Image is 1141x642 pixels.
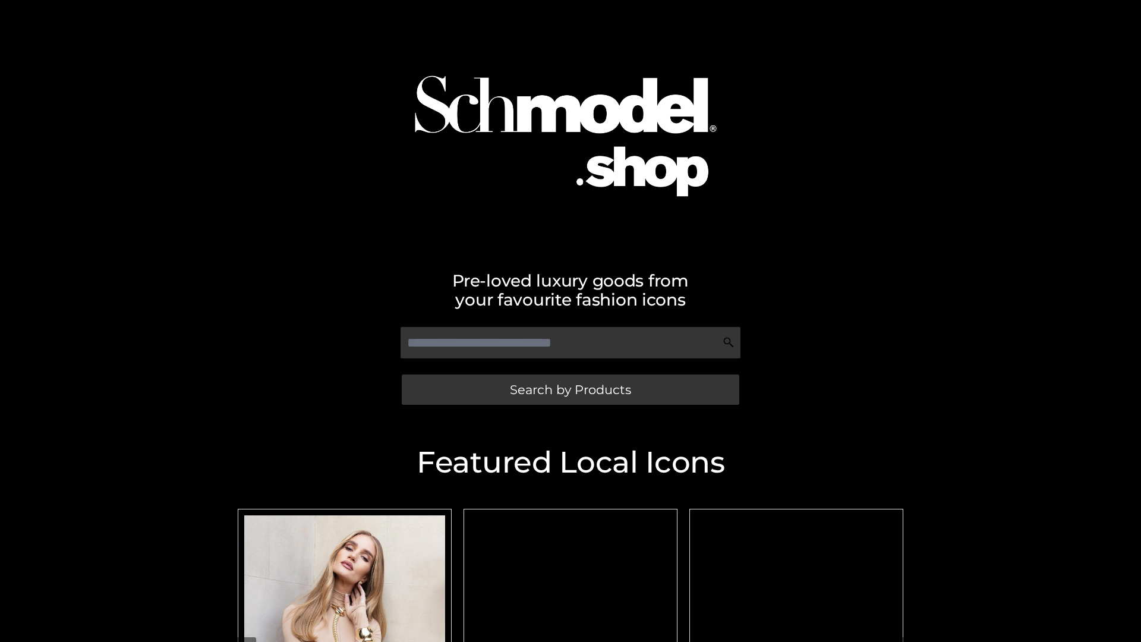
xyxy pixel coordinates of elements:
h2: Pre-loved luxury goods from your favourite fashion icons [232,271,909,309]
a: Search by Products [402,374,739,405]
span: Search by Products [510,383,631,396]
img: Search Icon [723,336,735,348]
h2: Featured Local Icons​ [232,448,909,477]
